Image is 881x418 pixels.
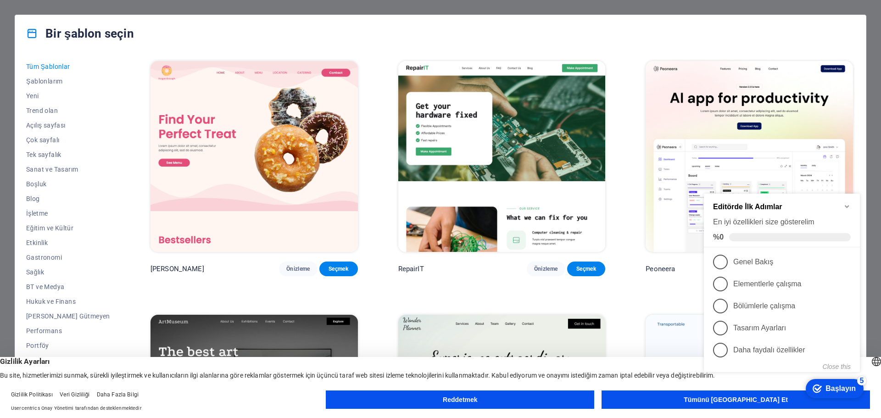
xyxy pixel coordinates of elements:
[26,136,59,144] font: Çok sayfalı
[33,161,105,169] font: Daha faydalı özellikler
[4,110,160,132] li: Bölümlerle çalışma
[26,118,110,133] button: Açılış sayfası
[4,132,160,154] li: Tasarım Ayarları
[26,74,110,89] button: Şablonlarım
[26,147,110,162] button: Tek sayfalık
[26,298,76,305] font: Hukuk ve Finans
[26,283,64,290] font: BT ve Medya
[13,33,114,41] font: En iyi özellikleri size gösterelim
[26,195,40,202] font: Blog
[33,73,73,81] font: Genel Bakış
[26,294,110,309] button: Hukuk ve Finans
[527,262,565,276] button: Önizleme
[26,221,110,235] button: Eğitim ve Kültür
[534,266,558,272] font: Önizleme
[26,78,63,85] font: Şablonlarım
[160,192,164,200] font: 5
[33,139,86,147] font: Tasarım Ayarları
[567,262,606,276] button: Seçmek
[398,265,424,273] font: RepairIT
[26,180,46,188] font: Boşluk
[4,154,160,176] li: Daha faydalı özellikler
[26,323,110,338] button: Performans
[13,48,23,56] font: %0
[26,191,110,206] button: Blog
[26,265,110,279] button: Sağlık
[33,95,101,103] font: Elementlerle çalışma
[26,309,110,323] button: [PERSON_NAME] Gütmeyen
[26,342,49,349] font: Portföy
[26,338,110,353] button: Portföy
[45,27,134,40] font: Bir şablon seçin
[4,66,160,88] li: Genel Bakış
[646,61,853,252] img: Peoneera
[26,122,66,129] font: Açılış sayfası
[319,262,358,276] button: Seçmek
[106,194,163,213] div: Başlayın 5 ürün kaldı, %0 tamamlandı
[576,266,596,272] font: Seçmek
[143,18,151,25] div: Minimize checklist
[26,254,62,261] font: Gastronomi
[26,103,110,118] button: Trend olan
[26,206,110,221] button: İşletme
[26,210,48,217] font: İşletme
[646,265,675,273] font: Peoneera
[26,151,61,158] font: Tek sayfalık
[26,235,110,250] button: Etkinlik
[125,200,156,207] font: Başlayın
[26,268,44,276] font: Sağlık
[26,166,78,173] font: Sanat ve Tasarım
[26,133,110,147] button: Çok sayfalı
[123,178,151,185] button: Close this
[26,107,58,114] font: Trend olan
[26,162,110,177] button: Sanat ve Tasarım
[151,265,204,273] font: [PERSON_NAME]
[329,266,348,272] font: Seçmek
[151,61,358,252] img: Şeker Hamuru
[26,312,110,320] font: [PERSON_NAME] Gütmeyen
[13,18,82,26] font: Editörde İlk Adımlar
[26,177,110,191] button: Boşluk
[26,92,39,100] font: Yeni
[279,262,318,276] button: Önizleme
[26,353,110,368] button: Hizmetler
[26,89,110,103] button: Yeni
[26,250,110,265] button: Gastronomi
[26,224,73,232] font: Eğitim ve Kültür
[26,239,48,246] font: Etkinlik
[398,61,606,252] img: RepairIT
[26,327,62,334] font: Performans
[26,59,110,74] button: Tüm Şablonlar
[4,88,160,110] li: Elementlerle çalışma
[33,117,95,125] font: Bölümlerle çalışma
[26,279,110,294] button: BT ve Medya
[26,63,70,70] font: Tüm Şablonlar
[286,266,310,272] font: Önizleme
